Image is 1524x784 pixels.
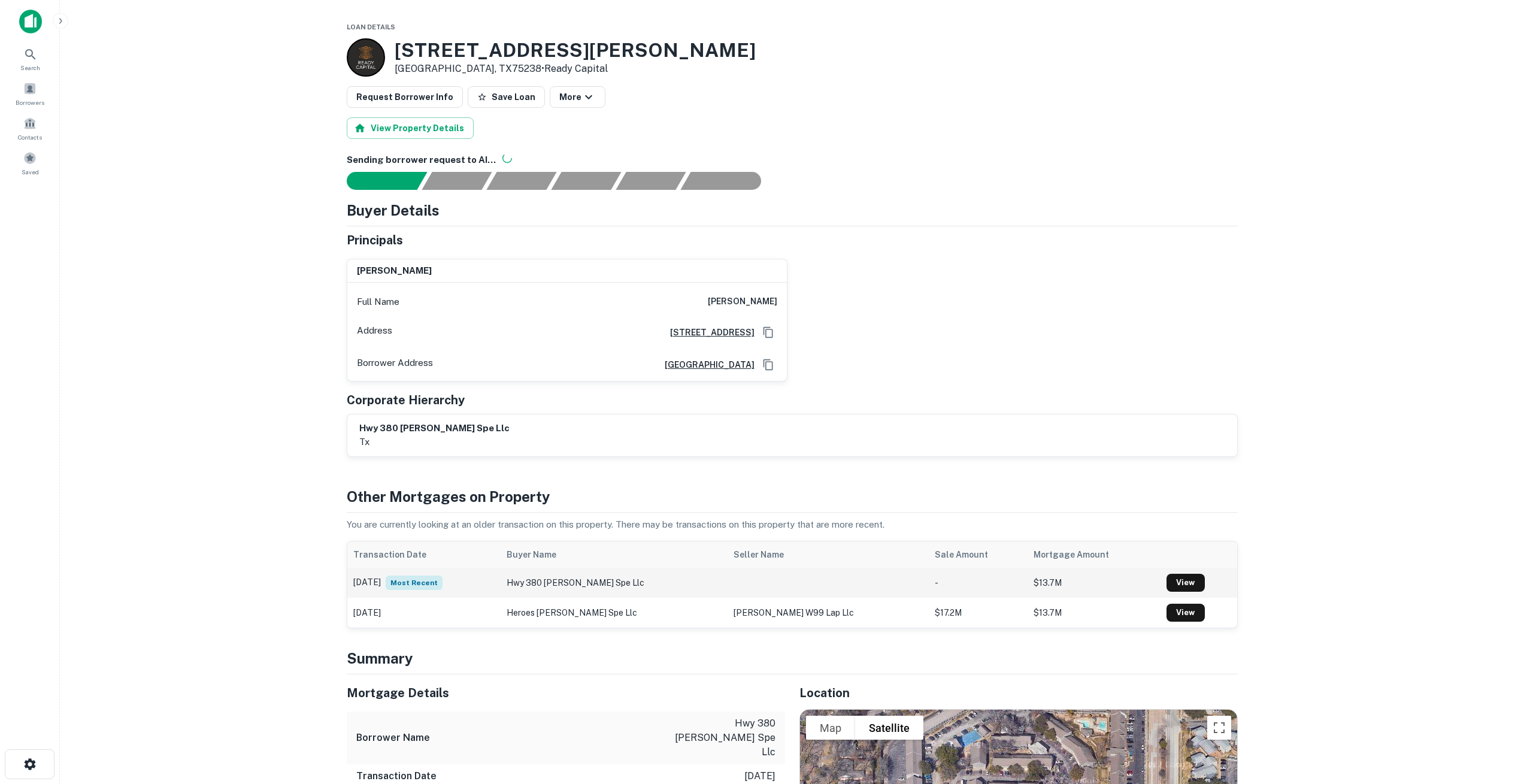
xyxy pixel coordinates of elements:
[550,86,605,108] button: More
[708,295,777,309] h6: [PERSON_NAME]
[356,731,430,745] h6: Borrower Name
[551,172,621,190] div: Principals found, AI now looking for contact information...
[18,132,42,142] span: Contacts
[501,541,728,568] th: Buyer Name
[347,231,403,249] h5: Principals
[1028,598,1161,628] td: $13.7M
[668,716,775,759] p: hwy 380 [PERSON_NAME] spe llc
[386,576,443,590] span: Most Recent
[660,326,755,339] a: [STREET_ADDRESS]
[359,422,510,435] h6: hwy 380 [PERSON_NAME] spe llc
[728,541,928,568] th: Seller Name
[4,147,56,179] a: Saved
[759,356,777,374] button: Copy Address
[1167,604,1205,622] a: View
[19,10,42,34] img: capitalize-icon.png
[20,63,40,72] span: Search
[799,684,1238,702] h5: Location
[347,486,1238,507] h4: Other Mortgages on Property
[501,568,728,598] td: hwy 380 [PERSON_NAME] spe llc
[347,517,1238,532] p: You are currently looking at an older transaction on this property. There may be transactions on ...
[728,598,928,628] td: [PERSON_NAME] w99 lap llc
[655,358,755,371] a: [GEOGRAPHIC_DATA]
[347,684,785,702] h5: Mortgage Details
[347,23,395,31] span: Loan Details
[855,716,923,740] button: Show satellite imagery
[1167,574,1205,592] a: View
[359,435,510,449] p: tx
[486,172,556,190] div: Documents found, AI parsing details...
[929,598,1028,628] td: $17.2M
[347,391,465,409] h5: Corporate Hierarchy
[759,323,777,341] button: Copy Address
[395,39,756,62] h3: [STREET_ADDRESS][PERSON_NAME]
[395,62,756,76] p: [GEOGRAPHIC_DATA], TX75238 •
[347,199,440,221] h4: Buyer Details
[356,769,437,783] h6: Transaction Date
[347,86,463,108] button: Request Borrower Info
[332,172,422,190] div: Sending borrower request to AI...
[4,112,56,144] a: Contacts
[16,98,44,107] span: Borrowers
[806,716,855,740] button: Show street map
[357,356,433,374] p: Borrower Address
[4,43,56,75] a: Search
[929,541,1028,568] th: Sale Amount
[1464,688,1524,746] iframe: Chat Widget
[347,541,501,568] th: Transaction Date
[929,568,1028,598] td: -
[422,172,492,190] div: Your request is received and processing...
[681,172,775,190] div: AI fulfillment process complete.
[357,323,392,341] p: Address
[1028,541,1161,568] th: Mortgage Amount
[22,167,39,177] span: Saved
[744,769,775,783] p: [DATE]
[347,647,1238,669] h4: Summary
[4,77,56,110] a: Borrowers
[1028,568,1161,598] td: $13.7M
[347,117,474,139] button: View Property Details
[616,172,686,190] div: Principals found, still searching for contact information. This may take time...
[1207,716,1231,740] button: Toggle fullscreen view
[357,264,432,278] h6: [PERSON_NAME]
[347,153,1238,167] h6: Sending borrower request to AI...
[347,568,501,598] td: [DATE]
[357,295,399,309] p: Full Name
[468,86,545,108] button: Save Loan
[347,598,501,628] td: [DATE]
[544,63,608,74] a: Ready Capital
[501,598,728,628] td: heroes [PERSON_NAME] spe llc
